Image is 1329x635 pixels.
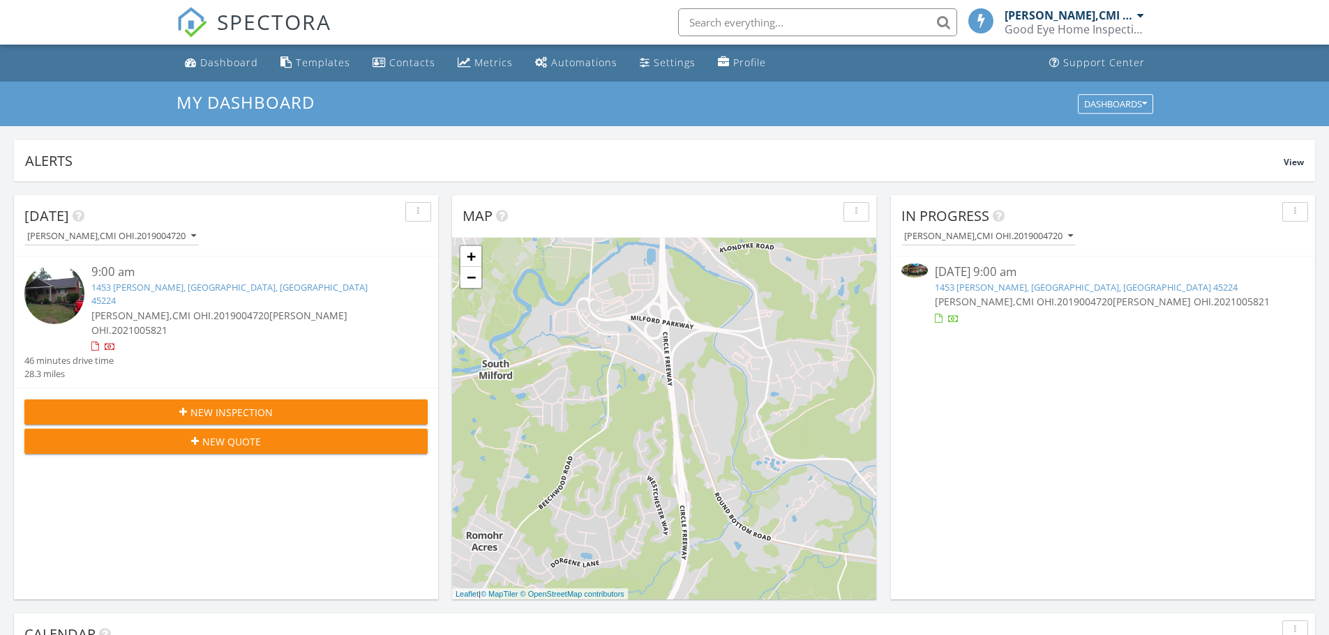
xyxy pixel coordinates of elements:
a: Support Center [1044,50,1150,76]
div: 46 minutes drive time [24,354,114,367]
span: New Inspection [190,405,273,420]
input: Search everything... [678,8,957,36]
span: View [1284,156,1304,168]
a: © MapTiler [481,590,518,598]
a: Company Profile [712,50,772,76]
span: [PERSON_NAME],CMI OHI.2019004720 [935,295,1113,308]
a: Automations (Basic) [530,50,623,76]
div: Support Center [1063,56,1145,69]
div: Profile [733,56,766,69]
div: [PERSON_NAME],CMI OHI.2019004720 [904,231,1073,241]
div: Good Eye Home Inspections, Sewer Scopes & Mold Testing [1005,22,1144,36]
a: Contacts [367,50,441,76]
button: [PERSON_NAME],CMI OHI.2019004720 [24,227,199,246]
button: [PERSON_NAME],CMI OHI.2019004720 [901,227,1076,246]
span: [PERSON_NAME],CMI OHI.2019004720 [91,309,269,322]
button: New Inspection [24,399,428,424]
a: SPECTORA [177,19,331,48]
div: Contacts [389,56,435,69]
a: 9:00 am 1453 [PERSON_NAME], [GEOGRAPHIC_DATA], [GEOGRAPHIC_DATA] 45224 [PERSON_NAME],CMI OHI.2019... [24,263,428,381]
div: Metrics [474,56,513,69]
span: My Dashboard [177,91,315,114]
span: [DATE] [24,206,69,225]
span: [PERSON_NAME] OHI.2021005821 [1113,295,1270,308]
div: [DATE] 9:00 am [935,263,1271,281]
a: Templates [275,50,356,76]
div: Dashboards [1084,99,1147,109]
div: 28.3 miles [24,367,114,381]
a: Settings [634,50,701,76]
div: [PERSON_NAME],CMI OHI.2019004720 [27,231,196,241]
div: Alerts [25,151,1284,170]
a: Zoom out [460,267,481,288]
a: [DATE] 9:00 am 1453 [PERSON_NAME], [GEOGRAPHIC_DATA], [GEOGRAPHIC_DATA] 45224 [PERSON_NAME],CMI O... [901,263,1305,326]
a: © OpenStreetMap contributors [520,590,624,598]
span: New Quote [202,434,261,449]
a: Metrics [452,50,518,76]
a: 1453 [PERSON_NAME], [GEOGRAPHIC_DATA], [GEOGRAPHIC_DATA] 45224 [91,281,368,307]
div: [PERSON_NAME],CMI OHI.2019004720 [1005,8,1134,22]
span: [PERSON_NAME] OHI.2021005821 [91,309,347,337]
div: 9:00 am [91,263,394,281]
img: 9556113%2Fcover_photos%2FU8rOeXfULr5dIt4eKvYk%2Fsmall.jpg [901,263,928,277]
span: In Progress [901,206,989,225]
img: 9556113%2Freports%2F8a1bf733-bcac-4e04-969a-58e9d39e0bf5%2Fcover_photos%2FlVlijBevLK9uk8DjbYI8%2F... [24,263,84,323]
div: Templates [296,56,350,69]
div: Automations [551,56,617,69]
button: New Quote [24,429,428,454]
span: Map [463,206,493,225]
span: SPECTORA [217,7,331,36]
img: The Best Home Inspection Software - Spectora [177,7,207,38]
a: Zoom in [460,246,481,267]
a: Dashboard [179,50,264,76]
div: Dashboard [200,56,258,69]
button: Dashboards [1078,94,1153,114]
div: | [452,588,628,600]
a: 1453 [PERSON_NAME], [GEOGRAPHIC_DATA], [GEOGRAPHIC_DATA] 45224 [935,281,1238,293]
a: Leaflet [456,590,479,598]
div: Settings [654,56,696,69]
